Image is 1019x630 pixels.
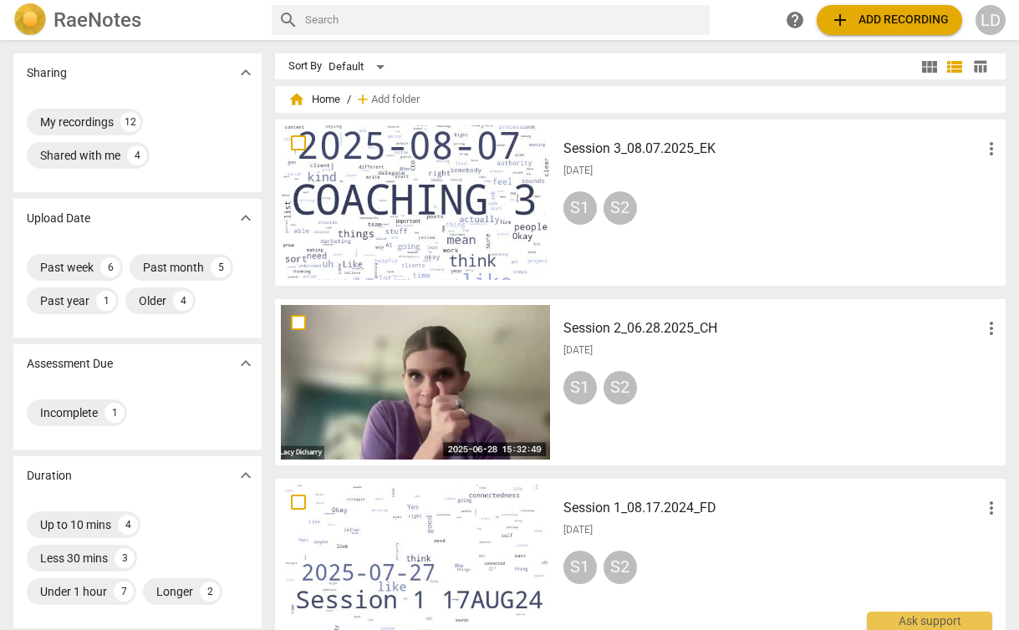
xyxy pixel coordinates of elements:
div: Default [329,53,390,80]
div: Shared with me [40,147,120,164]
div: 1 [104,403,125,423]
span: expand_more [236,353,256,373]
div: My recordings [40,114,114,130]
span: view_module [920,57,940,77]
div: Incomplete [40,404,98,421]
div: Less 30 mins [40,550,108,566]
div: 4 [173,291,193,311]
div: 6 [100,257,120,277]
div: Past week [40,259,94,276]
span: Add recording [830,10,949,30]
span: more_vert [981,498,1001,518]
h3: Session 2_06.28.2025_CH [563,318,981,338]
div: Up to 10 mins [40,516,111,533]
span: expand_more [236,63,256,83]
div: Older [139,292,166,309]
div: Past year [40,292,89,309]
span: expand_more [236,465,256,485]
span: Add folder [371,94,420,106]
button: LD [976,5,1006,35]
div: 4 [118,515,138,535]
span: add [354,91,371,108]
a: LogoRaeNotes [13,3,258,37]
button: Upload [817,5,962,35]
div: Ask support [867,612,992,630]
span: more_vert [981,139,1001,159]
button: Tile view [917,54,942,79]
div: S1 [563,371,597,404]
span: [DATE] [563,523,593,537]
span: add [830,10,850,30]
div: S2 [604,551,637,584]
div: 5 [211,257,231,277]
div: Past month [143,259,204,276]
div: 3 [115,548,135,568]
div: Sort By [288,60,322,73]
span: view_list [945,57,965,77]
div: S2 [604,371,637,404]
p: Upload Date [27,210,90,227]
a: Session 3_08.07.2025_EK[DATE]S1S2 [281,125,1000,280]
span: more_vert [981,318,1001,338]
button: Table view [967,54,992,79]
span: Home [288,91,340,108]
button: List view [942,54,967,79]
span: help [785,10,805,30]
input: Search [305,7,703,33]
div: 2 [200,582,220,602]
div: Under 1 hour [40,583,107,600]
span: / [347,94,351,106]
img: Logo [13,3,47,37]
div: 4 [127,145,147,165]
button: Show more [233,463,258,488]
span: search [278,10,298,30]
span: [DATE] [563,164,593,178]
div: 1 [96,291,116,311]
p: Duration [27,467,72,485]
div: S1 [563,191,597,225]
h3: Session 3_08.07.2025_EK [563,139,981,159]
div: 7 [114,582,134,602]
p: Assessment Due [27,355,113,373]
p: Sharing [27,64,67,82]
a: Session 2_06.28.2025_CH[DATE]S1S2 [281,305,1000,460]
div: 12 [120,112,140,132]
span: [DATE] [563,343,593,358]
div: S2 [604,191,637,225]
div: Longer [156,583,193,600]
button: Show more [233,60,258,85]
button: Show more [233,351,258,376]
span: home [288,91,305,108]
h2: RaeNotes [53,8,141,32]
div: S1 [563,551,597,584]
span: expand_more [236,208,256,228]
a: Help [780,5,810,35]
button: Show more [233,206,258,231]
span: table_chart [972,58,988,74]
h3: Session 1_08.17.2024_FD [563,498,981,518]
